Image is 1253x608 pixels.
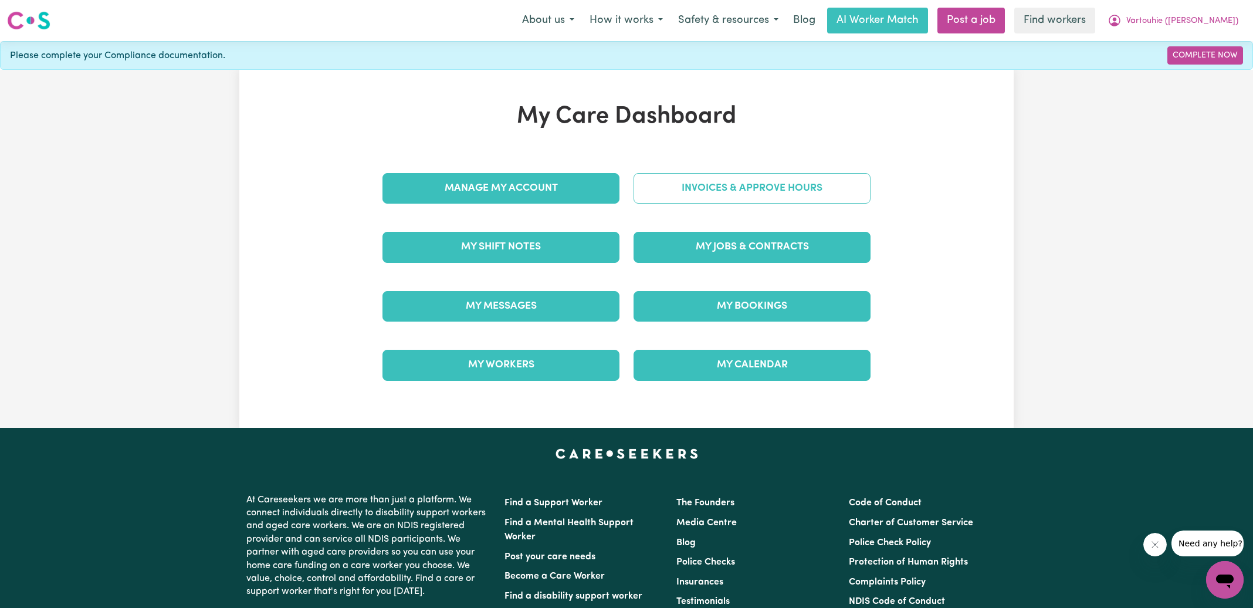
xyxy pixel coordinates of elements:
[634,350,871,380] a: My Calendar
[1171,531,1244,556] iframe: Message from company
[1126,15,1238,28] span: Vartouhie ([PERSON_NAME])
[849,597,945,606] a: NDIS Code of Conduct
[849,558,968,567] a: Protection of Human Rights
[582,8,670,33] button: How it works
[7,7,50,34] a: Careseekers logo
[504,498,602,508] a: Find a Support Worker
[1100,8,1246,33] button: My Account
[382,232,619,262] a: My Shift Notes
[849,577,926,587] a: Complaints Policy
[676,558,735,567] a: Police Checks
[937,8,1005,33] a: Post a job
[514,8,582,33] button: About us
[676,498,734,508] a: The Founders
[1206,561,1244,599] iframe: Button to launch messaging window
[556,449,698,458] a: Careseekers home page
[504,518,634,542] a: Find a Mental Health Support Worker
[1167,46,1243,65] a: Complete Now
[1143,533,1167,556] iframe: Close message
[676,518,737,528] a: Media Centre
[246,489,490,603] p: At Careseekers we are more than just a platform. We connect individuals directly to disability su...
[786,8,822,33] a: Blog
[1014,8,1095,33] a: Find workers
[382,173,619,204] a: Manage My Account
[10,49,225,63] span: Please complete your Compliance documentation.
[375,103,878,131] h1: My Care Dashboard
[676,538,696,548] a: Blog
[634,232,871,262] a: My Jobs & Contracts
[382,291,619,322] a: My Messages
[849,518,973,528] a: Charter of Customer Service
[504,592,642,601] a: Find a disability support worker
[849,538,931,548] a: Police Check Policy
[7,10,50,31] img: Careseekers logo
[676,597,730,606] a: Testimonials
[676,577,723,587] a: Insurances
[670,8,786,33] button: Safety & resources
[634,173,871,204] a: Invoices & Approve Hours
[849,498,922,508] a: Code of Conduct
[504,552,595,562] a: Post your care needs
[504,572,605,581] a: Become a Care Worker
[382,350,619,380] a: My Workers
[634,291,871,322] a: My Bookings
[827,8,928,33] a: AI Worker Match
